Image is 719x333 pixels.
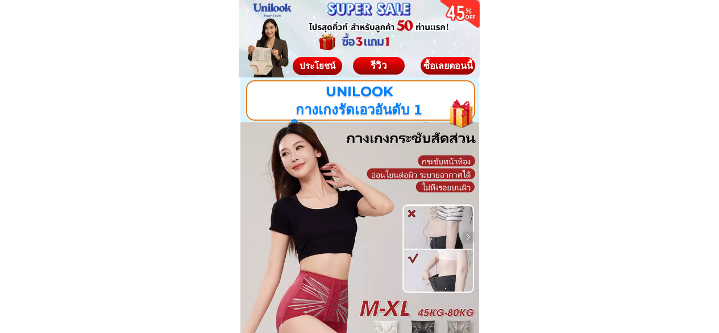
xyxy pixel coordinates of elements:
span: กางเกงรัดเอวอันดับ 1 ใน[PERSON_NAME] [290,101,427,135]
span: ประโยชน์ [298,60,336,71]
img: navigation [463,231,474,242]
span: UNILOOK [325,83,393,100]
div: ซื้อเลยตอนนี้ [418,61,477,71]
div: รีวิว [351,57,407,73]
